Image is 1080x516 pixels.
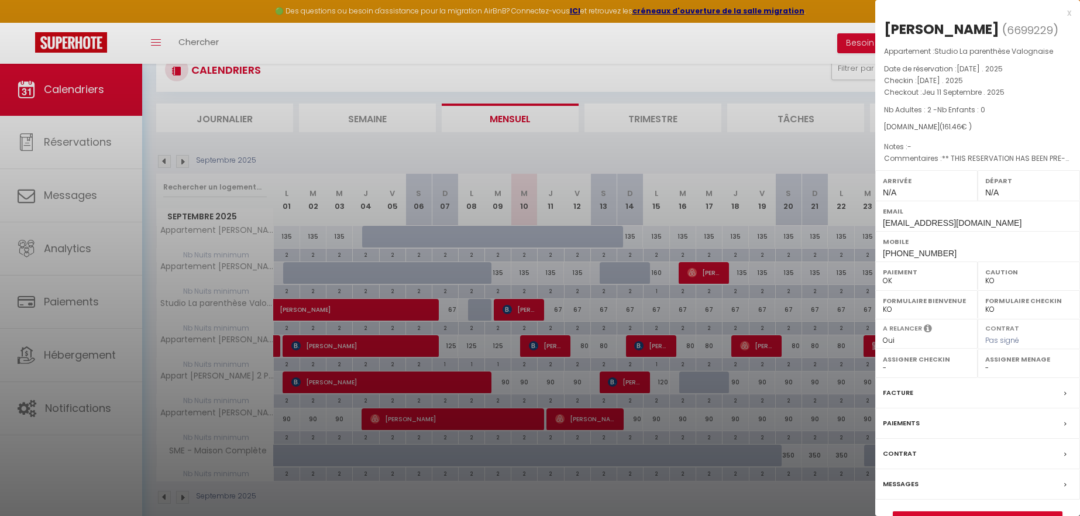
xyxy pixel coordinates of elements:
span: N/A [883,188,896,197]
p: Date de réservation : [884,63,1071,75]
span: ( ) [1002,22,1058,38]
label: Formulaire Checkin [985,295,1072,307]
span: [PHONE_NUMBER] [883,249,957,258]
p: Commentaires : [884,153,1071,164]
div: [DOMAIN_NAME] [884,122,1071,133]
span: [EMAIL_ADDRESS][DOMAIN_NAME] [883,218,1021,228]
label: Messages [883,478,919,490]
span: N/A [985,188,999,197]
span: Nb Adultes : 2 - [884,105,985,115]
label: Email [883,205,1072,217]
span: Jeu 11 Septembre . 2025 [922,87,1005,97]
label: Assigner Checkin [883,353,970,365]
span: 6699229 [1007,23,1053,37]
span: ( € ) [940,122,972,132]
label: Contrat [883,448,917,460]
label: Contrat [985,324,1019,331]
span: Nb Enfants : 0 [937,105,985,115]
p: Checkout : [884,87,1071,98]
span: - [907,142,912,152]
i: Sélectionner OUI si vous souhaiter envoyer les séquences de messages post-checkout [924,324,932,336]
label: Paiements [883,417,920,429]
p: Notes : [884,141,1071,153]
p: Appartement : [884,46,1071,57]
span: Pas signé [985,335,1019,345]
span: 161.46 [943,122,961,132]
span: [DATE] . 2025 [917,75,963,85]
div: x [875,6,1071,20]
label: Mobile [883,236,1072,247]
span: [DATE] . 2025 [957,64,1003,74]
label: Facture [883,387,913,399]
span: Studio La parenthèse Valognaise [934,46,1053,56]
label: Formulaire Bienvenue [883,295,970,307]
button: Ouvrir le widget de chat LiveChat [9,5,44,40]
label: Départ [985,175,1072,187]
p: Checkin : [884,75,1071,87]
label: Caution [985,266,1072,278]
div: [PERSON_NAME] [884,20,999,39]
label: Assigner Menage [985,353,1072,365]
label: Paiement [883,266,970,278]
label: Arrivée [883,175,970,187]
label: A relancer [883,324,922,333]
